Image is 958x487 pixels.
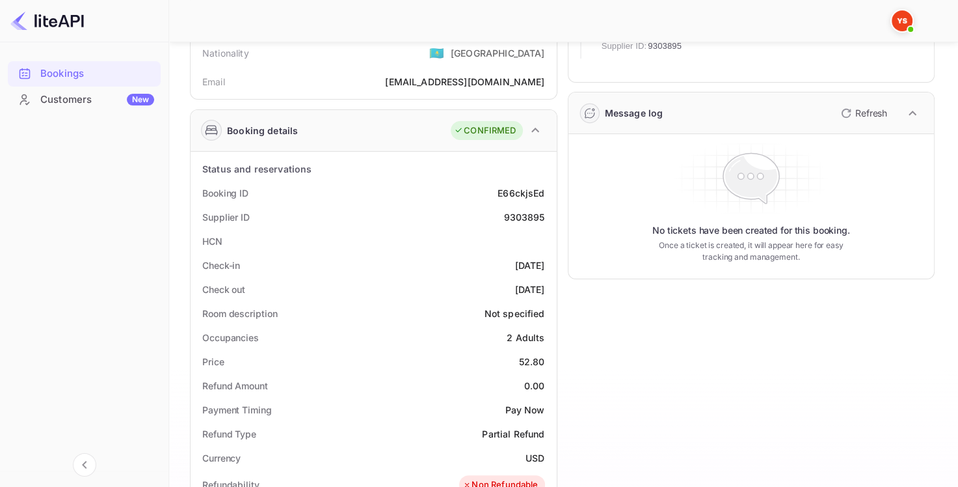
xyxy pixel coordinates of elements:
[202,234,222,248] div: HCN
[40,92,154,107] div: Customers
[892,10,912,31] img: Yandex Support
[652,224,850,237] p: No tickets have been created for this booking.
[385,75,544,89] div: [EMAIL_ADDRESS][DOMAIN_NAME]
[8,61,161,85] a: Bookings
[8,87,161,113] div: CustomersNew
[202,355,224,369] div: Price
[519,355,545,369] div: 52.80
[503,210,544,224] div: 9303895
[227,124,298,137] div: Booking details
[498,186,544,200] div: E66ckjsEd
[10,10,84,31] img: LiteAPI logo
[202,331,259,344] div: Occupancies
[653,240,849,263] p: Once a ticket is created, it will appear here for easy tracking and management.
[526,451,544,465] div: USD
[202,403,272,417] div: Payment Timing
[73,453,96,477] button: Collapse navigation
[602,40,647,53] span: Supplier ID:
[515,283,545,296] div: [DATE]
[202,75,225,89] div: Email
[482,427,544,441] div: Partial Refund
[524,379,545,393] div: 0.00
[505,403,544,417] div: Pay Now
[485,307,545,320] div: Not specified
[855,106,887,120] p: Refresh
[833,103,892,124] button: Refresh
[202,46,249,60] div: Nationality
[515,258,545,272] div: [DATE]
[202,210,250,224] div: Supplier ID
[127,94,154,105] div: New
[451,46,545,60] div: [GEOGRAPHIC_DATA]
[8,61,161,87] div: Bookings
[202,451,241,465] div: Currency
[202,283,245,296] div: Check out
[202,427,256,441] div: Refund Type
[8,87,161,111] a: CustomersNew
[202,186,248,200] div: Booking ID
[507,331,544,344] div: 2 Adults
[40,66,154,81] div: Bookings
[202,162,312,176] div: Status and reservations
[202,379,268,393] div: Refund Amount
[648,40,682,53] span: 9303895
[429,41,444,64] span: United States
[605,106,663,120] div: Message log
[454,124,516,137] div: CONFIRMED
[202,258,240,272] div: Check-in
[202,307,277,320] div: Room description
